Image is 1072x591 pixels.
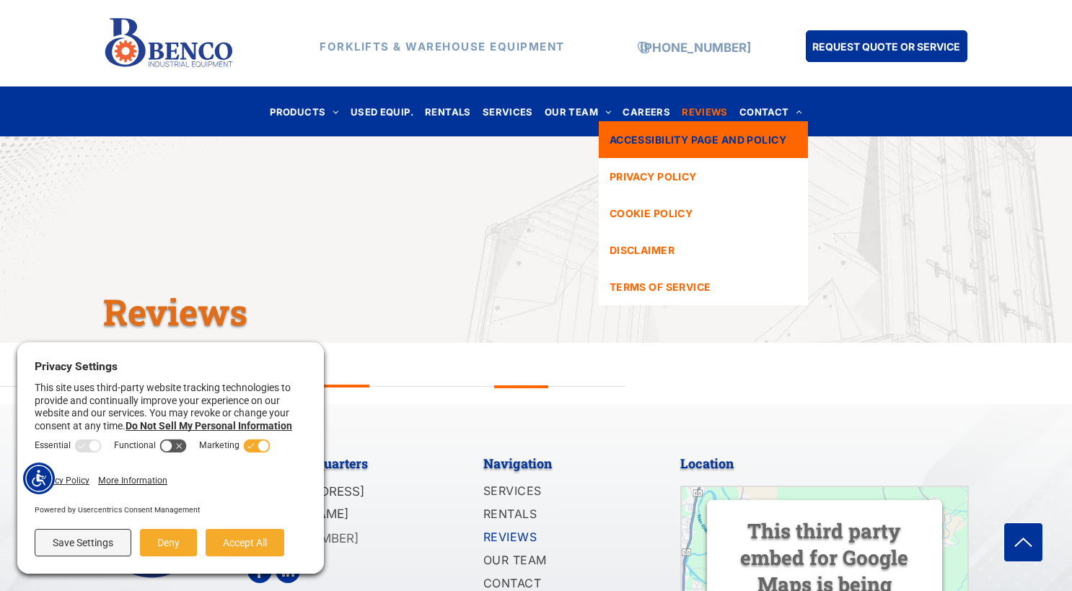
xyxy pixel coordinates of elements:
a: ACCESSIBILITY PAGE AND POLICY [599,121,808,158]
a: PRIVACY POLICY [599,158,808,195]
a: COOKIE POLICY [599,195,808,232]
div: Accessibility Menu [23,463,55,494]
a: REVIEWS [483,527,639,550]
span: Location [680,455,734,472]
a: TERMS OF SERVICE [599,268,808,305]
span: COOKIE POLICY [610,206,693,221]
a: REVIEWS [676,102,734,121]
span: REQUEST QUOTE OR SERVICE [812,33,960,60]
strong: FORKLIFTS & WAREHOUSE EQUIPMENT [320,40,565,53]
span: Reviews [103,288,247,336]
a: CONTACT [734,102,808,121]
a: RENTALS [419,102,477,121]
a: [PHONE_NUMBER] [640,40,751,55]
span: CONTACT [739,102,802,121]
a: RENTALS [483,504,639,527]
a: REQUEST QUOTE OR SERVICE [806,30,967,62]
span: Navigation [483,455,552,472]
span: ACCESSIBILITY PAGE AND POLICY [610,132,786,147]
span: PRIVACY POLICY [610,169,697,184]
a: DISCLAIMER [599,232,808,268]
a: CAREERS [617,102,676,121]
a: OUR TEAM [483,550,639,573]
span: DISCLAIMER [610,242,675,258]
a: OUR TEAM [539,102,618,121]
a: SERVICES [483,481,639,504]
span: TERMS OF SERVICE [610,279,711,294]
a: SERVICES [477,102,539,121]
a: USED EQUIP. [345,102,419,121]
a: PRODUCTS [264,102,345,121]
